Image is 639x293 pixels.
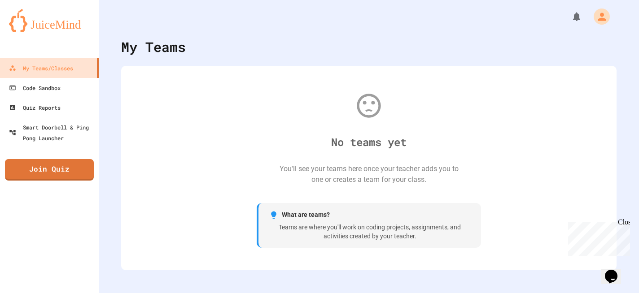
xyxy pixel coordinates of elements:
[565,218,630,256] iframe: chat widget
[555,9,584,24] div: My Notifications
[269,223,470,241] div: Teams are where you'll work on coding projects, assignments, and activities created by your teacher.
[331,134,407,150] div: No teams yet
[584,6,612,27] div: My Account
[279,164,459,185] div: You'll see your teams here once your teacher adds you to one or creates a team for your class.
[9,63,73,73] div: My Teams/Classes
[121,37,186,57] div: My Teams
[9,102,61,113] div: Quiz Reports
[601,257,630,284] iframe: chat widget
[282,210,330,220] span: What are teams?
[9,82,61,93] div: Code Sandbox
[9,9,90,32] img: logo-orange.svg
[4,4,62,57] div: Chat with us now!Close
[5,159,94,181] a: Join Quiz
[9,122,95,143] div: Smart Doorbell & Ping Pong Launcher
